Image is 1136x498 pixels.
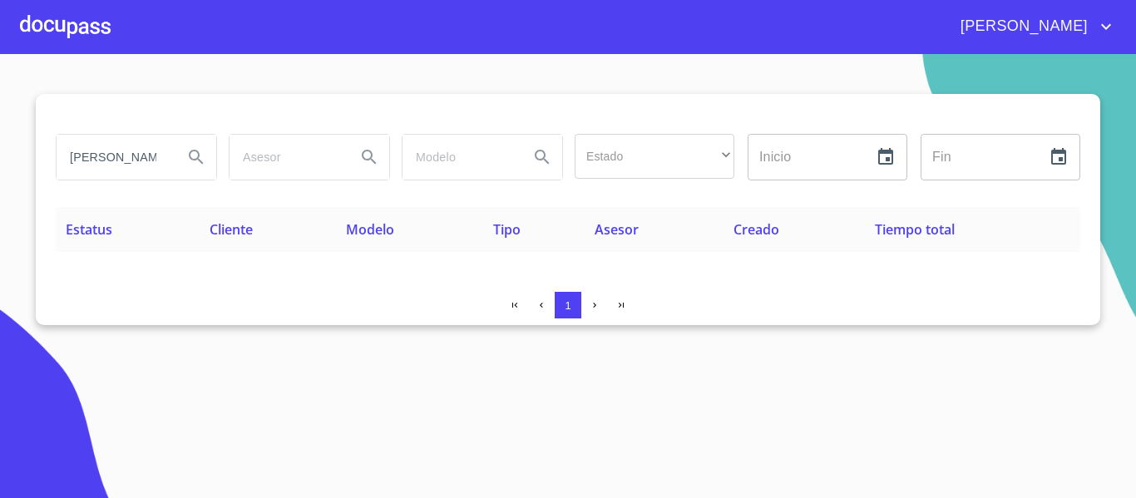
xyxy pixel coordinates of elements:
button: Search [522,137,562,177]
button: 1 [555,292,581,318]
button: account of current user [948,13,1116,40]
span: 1 [565,299,570,312]
span: Asesor [595,220,639,239]
span: Tiempo total [875,220,955,239]
span: Tipo [493,220,521,239]
button: Search [176,137,216,177]
button: Search [349,137,389,177]
span: [PERSON_NAME] [948,13,1096,40]
input: search [230,135,343,180]
input: search [57,135,170,180]
span: Estatus [66,220,112,239]
span: Creado [733,220,779,239]
input: search [403,135,516,180]
span: Cliente [210,220,253,239]
span: Modelo [346,220,394,239]
div: ​ [575,134,734,179]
